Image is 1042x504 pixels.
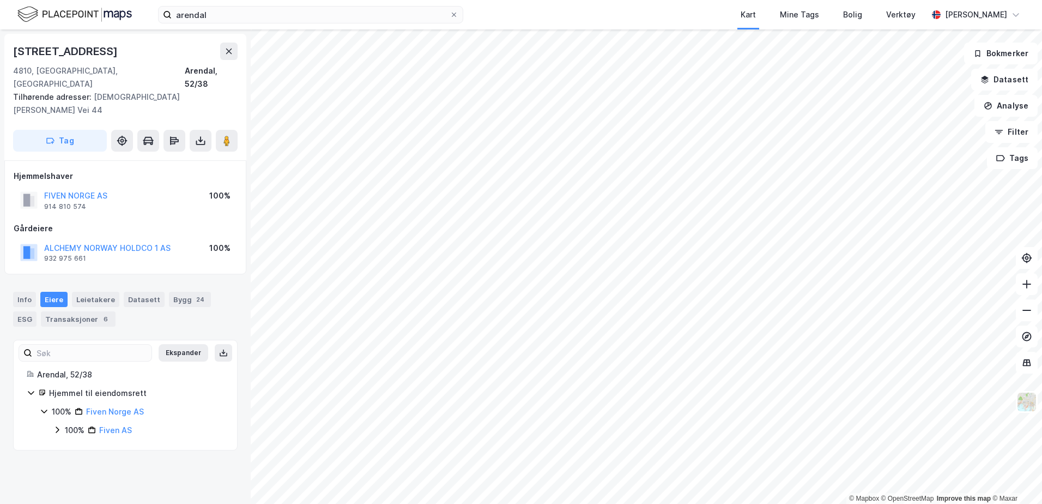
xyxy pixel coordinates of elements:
div: Transaksjoner [41,311,116,327]
div: 24 [194,294,207,305]
div: Info [13,292,36,307]
div: 4810, [GEOGRAPHIC_DATA], [GEOGRAPHIC_DATA] [13,64,185,91]
div: Kart [741,8,756,21]
div: 6 [100,314,111,325]
a: Fiven Norge AS [86,407,144,416]
input: Søk på adresse, matrikkel, gårdeiere, leietakere eller personer [172,7,450,23]
button: Filter [985,121,1038,143]
span: Tilhørende adresser: [13,92,94,101]
div: [PERSON_NAME] [945,8,1007,21]
a: Mapbox [849,495,879,502]
div: Arendal, 52/38 [37,368,224,381]
div: ESG [13,311,37,327]
img: logo.f888ab2527a4732fd821a326f86c7f29.svg [17,5,132,24]
a: Improve this map [937,495,991,502]
div: Datasett [124,292,165,307]
div: 100% [52,405,71,418]
div: 932 975 661 [44,254,86,263]
div: Gårdeiere [14,222,237,235]
div: 100% [65,424,84,437]
button: Analyse [974,95,1038,117]
div: Leietakere [72,292,119,307]
a: Fiven AS [99,425,132,435]
a: OpenStreetMap [881,495,934,502]
iframe: Chat Widget [988,452,1042,504]
div: Arendal, 52/38 [185,64,238,91]
button: Bokmerker [964,43,1038,64]
div: [STREET_ADDRESS] [13,43,120,60]
button: Datasett [971,69,1038,91]
div: Mine Tags [780,8,819,21]
div: Bolig [843,8,862,21]
div: Verktøy [886,8,916,21]
div: Hjemmelshaver [14,170,237,183]
img: Z [1016,392,1037,412]
input: Søk [32,345,152,361]
div: 100% [209,242,231,255]
button: Ekspander [159,344,208,362]
div: Eiere [40,292,68,307]
div: Hjemmel til eiendomsrett [49,387,224,400]
div: Bygg [169,292,211,307]
button: Tag [13,130,107,152]
button: Tags [987,147,1038,169]
div: 100% [209,189,231,202]
div: [DEMOGRAPHIC_DATA][PERSON_NAME] Vei 44 [13,91,229,117]
div: 914 810 574 [44,202,86,211]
